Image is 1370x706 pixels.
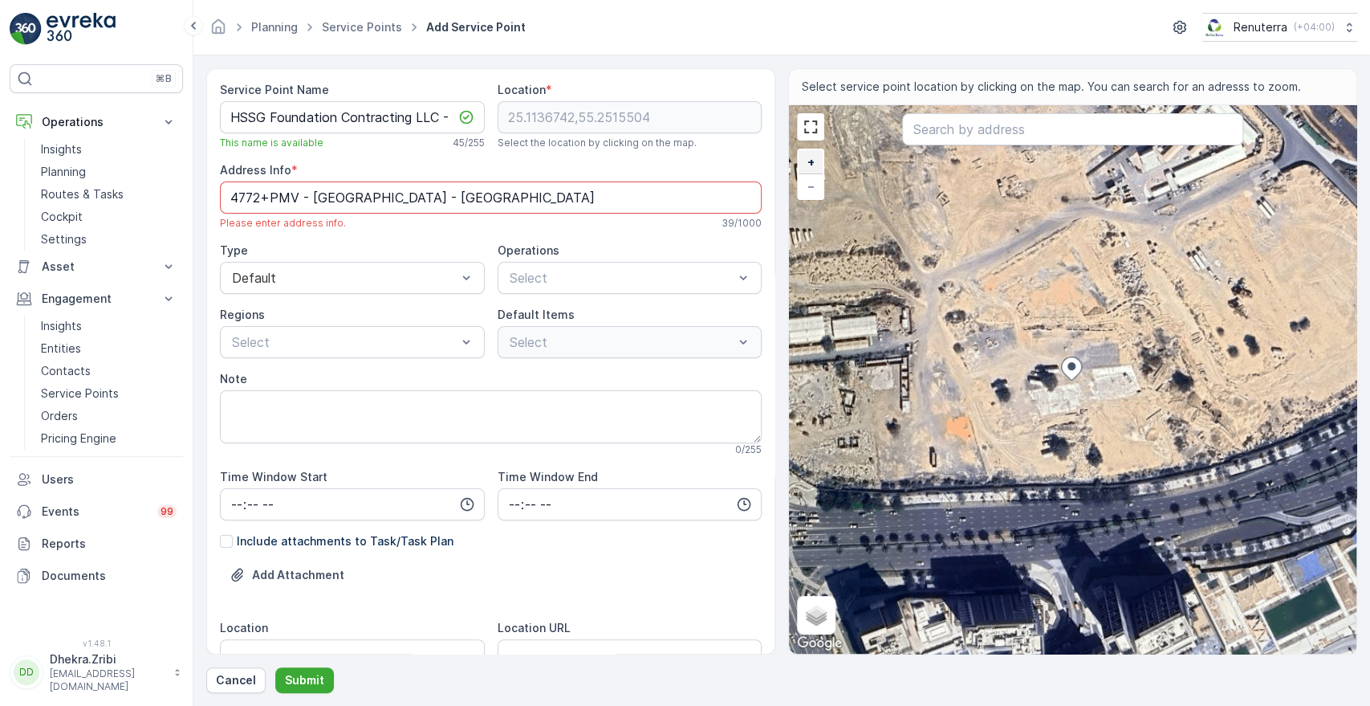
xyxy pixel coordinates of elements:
p: Insights [41,141,82,157]
a: Cockpit [35,206,183,228]
label: Location URL [498,621,571,635]
span: Add Service Point [423,19,529,35]
label: Type [220,243,248,257]
a: Entities [35,337,183,360]
button: Operations [10,106,183,138]
img: logo_light-DOdMpM7g.png [47,13,116,45]
button: DDDhekra.Zribi[EMAIL_ADDRESS][DOMAIN_NAME] [10,651,183,693]
label: Location [220,621,268,635]
a: Service Points [322,20,402,34]
a: Zoom In [799,150,823,174]
p: Settings [41,231,87,247]
label: Address Info [220,163,291,177]
p: Pricing Engine [41,431,116,447]
img: logo [10,13,42,45]
a: Insights [35,138,183,161]
span: This name is available [220,137,323,149]
a: Layers [799,598,834,633]
p: Events [42,504,148,520]
a: Orders [35,405,183,427]
span: Please enter address info. [220,217,346,230]
a: Open this area in Google Maps (opens a new window) [793,633,846,654]
p: 39 / 1000 [722,217,762,230]
p: Add Attachment [252,567,344,583]
button: Submit [275,667,334,693]
img: Screenshot_2024-07-26_at_13.33.01.png [1202,18,1227,36]
p: Planning [41,164,86,180]
a: Settings [35,228,183,251]
p: Cockpit [41,209,83,225]
button: Renuterra(+04:00) [1202,13,1357,42]
a: Service Points [35,382,183,405]
p: Cancel [216,672,256,688]
p: Users [42,471,177,488]
p: Insights [41,318,82,334]
a: Zoom Out [799,174,823,198]
a: Insights [35,315,183,337]
p: Contacts [41,363,91,379]
label: Service Point Name [220,83,329,96]
p: ⌘B [156,72,172,85]
a: Homepage [209,24,227,38]
a: Reports [10,528,183,560]
input: Search by address [902,113,1242,145]
span: v 1.48.1 [10,639,183,648]
div: DD [14,659,39,685]
p: Renuterra [1234,19,1287,35]
p: Include attachments to Task/Task Plan [237,533,453,549]
a: Events99 [10,496,183,528]
img: Google [793,633,846,654]
a: View Fullscreen [799,115,823,139]
span: − [807,179,815,193]
p: Select [232,333,457,352]
a: Routes & Tasks [35,183,183,206]
label: Location [498,83,546,96]
p: 0 / 255 [735,443,762,456]
button: Asset [10,251,183,283]
label: Time Window End [498,470,598,484]
span: Select the location by clicking on the map. [498,137,697,149]
p: Operations [42,114,151,130]
label: Time Window Start [220,470,327,484]
p: Submit [285,672,324,688]
label: Regions [220,308,265,321]
button: Engagement [10,283,183,315]
p: Service Points [41,386,119,402]
span: Select service point location by clicking on the map. You can search for an adresss to zoom. [802,79,1301,95]
label: Note [220,372,247,386]
p: Documents [42,568,177,584]
p: Entities [41,341,81,357]
a: Planning [35,161,183,183]
p: Routes & Tasks [41,186,124,202]
p: Select [510,268,734,288]
p: 45 / 255 [453,137,485,149]
p: Reports [42,536,177,552]
button: Upload File [220,562,354,588]
a: Pricing Engine [35,427,183,450]
p: 99 [161,505,173,518]
p: Engagement [42,291,151,307]
a: Contacts [35,360,183,382]
span: + [807,155,815,169]
label: Default Items [498,308,575,321]
a: Documents [10,560,183,592]
button: Cancel [206,667,266,693]
label: Operations [498,243,559,257]
p: ( +04:00 ) [1294,21,1335,34]
p: Dhekra.Zribi [50,651,165,667]
a: Users [10,463,183,496]
p: Asset [42,259,151,275]
p: Orders [41,408,78,424]
a: Planning [251,20,298,34]
p: [EMAIL_ADDRESS][DOMAIN_NAME] [50,667,165,693]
